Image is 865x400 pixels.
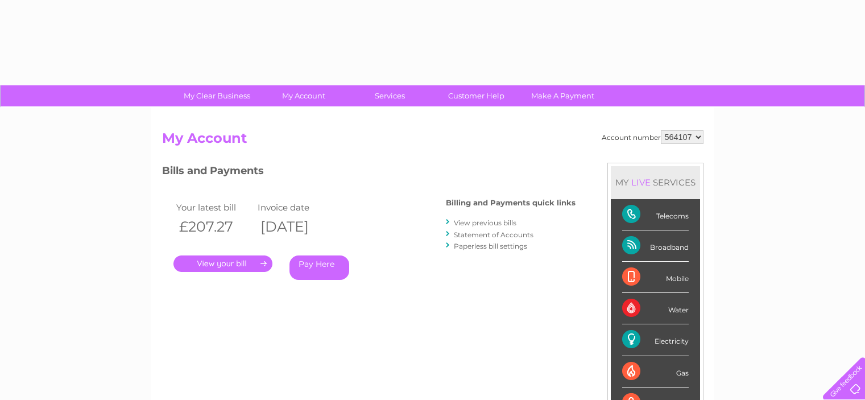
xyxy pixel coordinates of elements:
[622,356,689,387] div: Gas
[343,85,437,106] a: Services
[255,200,337,215] td: Invoice date
[446,199,576,207] h4: Billing and Payments quick links
[516,85,610,106] a: Make A Payment
[622,293,689,324] div: Water
[162,163,576,183] h3: Bills and Payments
[629,177,653,188] div: LIVE
[429,85,523,106] a: Customer Help
[170,85,264,106] a: My Clear Business
[173,215,255,238] th: £207.27
[622,262,689,293] div: Mobile
[611,166,700,199] div: MY SERVICES
[454,242,527,250] a: Paperless bill settings
[454,230,533,239] a: Statement of Accounts
[289,255,349,280] a: Pay Here
[622,230,689,262] div: Broadband
[173,255,272,272] a: .
[622,199,689,230] div: Telecoms
[622,324,689,356] div: Electricity
[256,85,350,106] a: My Account
[162,130,703,152] h2: My Account
[602,130,703,144] div: Account number
[255,215,337,238] th: [DATE]
[173,200,255,215] td: Your latest bill
[454,218,516,227] a: View previous bills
